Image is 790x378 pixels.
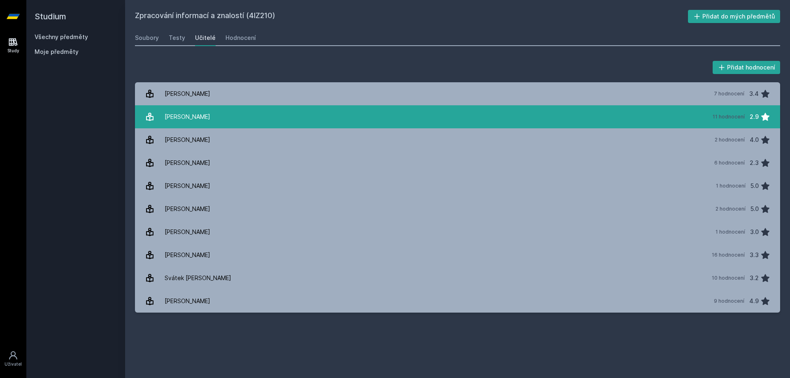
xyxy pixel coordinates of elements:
[165,86,210,102] div: [PERSON_NAME]
[165,270,231,286] div: Svátek [PERSON_NAME]
[165,178,210,194] div: [PERSON_NAME]
[135,105,780,128] a: [PERSON_NAME] 11 hodnocení 2.9
[135,197,780,220] a: [PERSON_NAME] 2 hodnocení 5.0
[713,114,745,120] div: 11 hodnocení
[716,183,746,189] div: 1 hodnocení
[716,206,746,212] div: 2 hodnocení
[750,224,759,240] div: 3.0
[750,155,759,171] div: 2.3
[750,201,759,217] div: 5.0
[715,137,745,143] div: 2 hodnocení
[2,33,25,58] a: Study
[225,30,256,46] a: Hodnocení
[714,160,745,166] div: 6 hodnocení
[165,293,210,309] div: [PERSON_NAME]
[165,247,210,263] div: [PERSON_NAME]
[135,151,780,174] a: [PERSON_NAME] 6 hodnocení 2.3
[714,90,744,97] div: 7 hodnocení
[135,220,780,243] a: [PERSON_NAME] 1 hodnocení 3.0
[165,224,210,240] div: [PERSON_NAME]
[135,267,780,290] a: Svátek [PERSON_NAME] 10 hodnocení 3.2
[35,33,88,40] a: Všechny předměty
[135,174,780,197] a: [PERSON_NAME] 1 hodnocení 5.0
[713,61,781,74] button: Přidat hodnocení
[749,293,759,309] div: 4.9
[714,298,744,304] div: 9 hodnocení
[712,275,745,281] div: 10 hodnocení
[750,270,759,286] div: 3.2
[750,247,759,263] div: 3.3
[169,30,185,46] a: Testy
[7,48,19,54] div: Study
[2,346,25,371] a: Uživatel
[165,132,210,148] div: [PERSON_NAME]
[750,132,759,148] div: 4.0
[135,290,780,313] a: [PERSON_NAME] 9 hodnocení 4.9
[169,34,185,42] div: Testy
[195,34,216,42] div: Učitelé
[688,10,781,23] button: Přidat do mých předmětů
[712,252,745,258] div: 16 hodnocení
[225,34,256,42] div: Hodnocení
[165,155,210,171] div: [PERSON_NAME]
[750,109,759,125] div: 2.9
[135,82,780,105] a: [PERSON_NAME] 7 hodnocení 3.4
[750,178,759,194] div: 5.0
[135,10,688,23] h2: Zpracování informací a znalostí (4IZ210)
[135,34,159,42] div: Soubory
[195,30,216,46] a: Učitelé
[135,243,780,267] a: [PERSON_NAME] 16 hodnocení 3.3
[35,48,79,56] span: Moje předměty
[165,109,210,125] div: [PERSON_NAME]
[716,229,745,235] div: 1 hodnocení
[135,30,159,46] a: Soubory
[165,201,210,217] div: [PERSON_NAME]
[135,128,780,151] a: [PERSON_NAME] 2 hodnocení 4.0
[749,86,759,102] div: 3.4
[5,361,22,367] div: Uživatel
